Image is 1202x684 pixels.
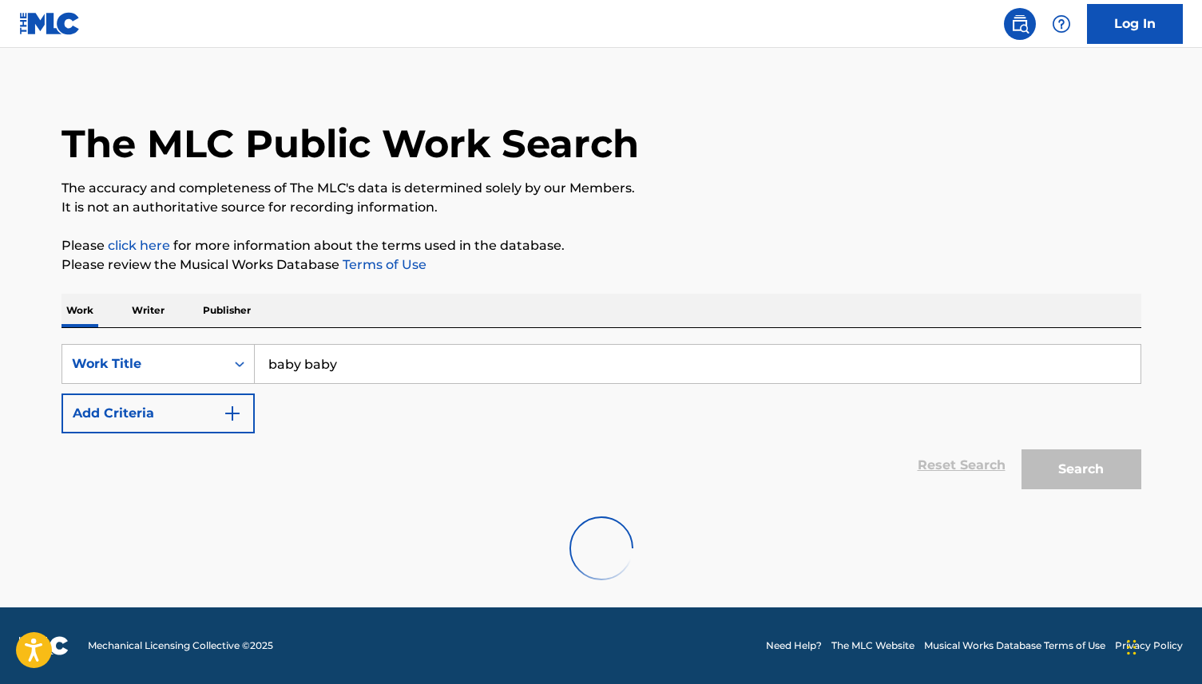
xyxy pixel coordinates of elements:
[1045,8,1077,40] div: Help
[1052,14,1071,34] img: help
[1122,607,1202,684] iframe: Chat Widget
[766,639,822,653] a: Need Help?
[127,294,169,327] p: Writer
[1115,639,1183,653] a: Privacy Policy
[924,639,1105,653] a: Musical Works Database Terms of Use
[61,236,1141,255] p: Please for more information about the terms used in the database.
[1127,623,1137,671] div: Drag
[223,404,242,423] img: 9d2ae6d4665cec9f34b9.svg
[1004,8,1036,40] a: Public Search
[1010,14,1029,34] img: search
[61,120,639,168] h1: The MLC Public Work Search
[339,257,426,272] a: Terms of Use
[1087,4,1183,44] a: Log In
[19,12,81,35] img: MLC Logo
[19,636,69,655] img: logo
[198,294,256,327] p: Publisher
[557,504,645,591] img: preloader
[61,198,1141,217] p: It is not an authoritative source for recording information.
[831,639,914,653] a: The MLC Website
[108,238,170,253] a: click here
[61,255,1141,275] p: Please review the Musical Works Database
[61,393,255,433] button: Add Criteria
[88,639,273,653] span: Mechanical Licensing Collective © 2025
[61,294,98,327] p: Work
[72,354,216,374] div: Work Title
[61,344,1141,497] form: Search Form
[61,179,1141,198] p: The accuracy and completeness of The MLC's data is determined solely by our Members.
